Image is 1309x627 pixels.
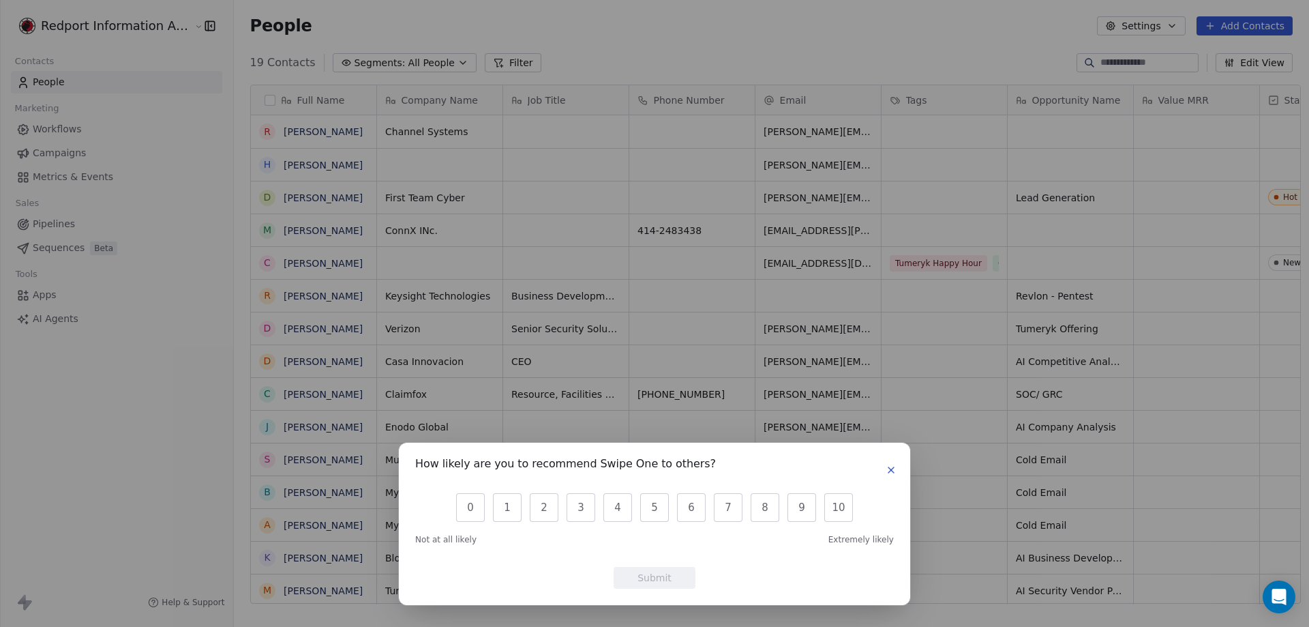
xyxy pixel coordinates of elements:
button: 5 [640,493,669,522]
button: 8 [751,493,779,522]
button: 6 [677,493,706,522]
span: Extremely likely [828,534,894,545]
span: Not at all likely [415,534,477,545]
button: 3 [567,493,595,522]
button: 7 [714,493,742,522]
button: Submit [614,567,695,589]
button: 10 [824,493,853,522]
button: 9 [787,493,816,522]
button: 2 [530,493,558,522]
h1: How likely are you to recommend Swipe One to others? [415,459,716,473]
button: 1 [493,493,522,522]
button: 4 [603,493,632,522]
button: 0 [456,493,485,522]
